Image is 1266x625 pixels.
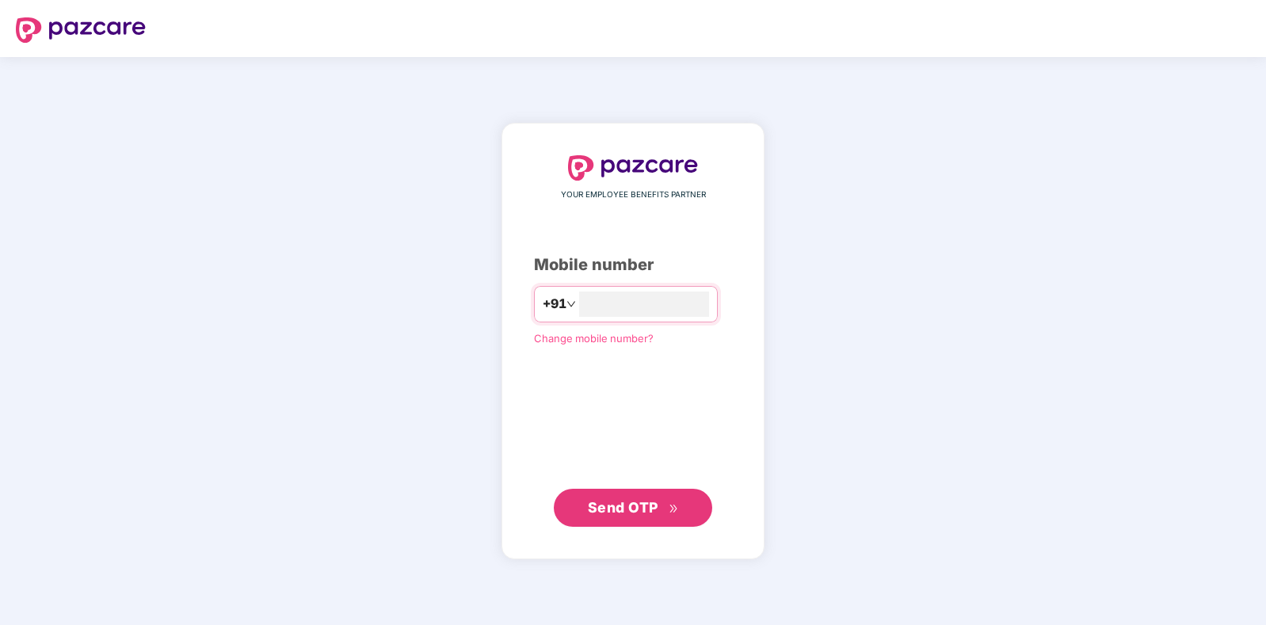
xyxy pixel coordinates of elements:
span: double-right [669,504,679,514]
span: down [566,299,576,309]
a: Change mobile number? [534,332,654,345]
span: +91 [543,294,566,314]
img: logo [16,17,146,43]
div: Mobile number [534,253,732,277]
span: YOUR EMPLOYEE BENEFITS PARTNER [561,189,706,201]
button: Send OTPdouble-right [554,489,712,527]
img: logo [568,155,698,181]
span: Send OTP [588,499,658,516]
